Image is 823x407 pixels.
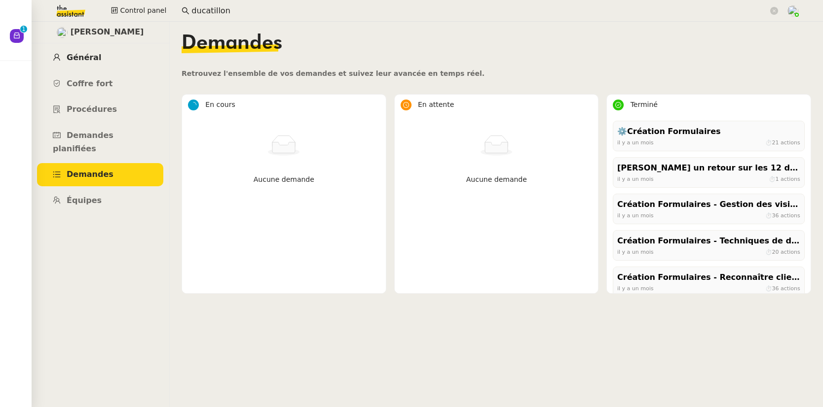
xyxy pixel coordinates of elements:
[631,101,658,108] span: Terminé
[37,98,163,121] a: Procédures
[765,212,800,218] span: ⏱
[617,139,654,145] span: il y a un mois
[37,124,163,160] a: Demandes planifiées
[781,285,800,291] span: actions
[20,26,27,33] nz-badge-sup: 1
[772,139,779,145] span: 21
[57,27,68,38] img: users%2FIoBAolhPL9cNaVKpLOfSBrcGcwi2%2Favatar%2F50a6465f-3fe2-4509-b080-1d8d3f65d641
[617,175,654,182] span: il y a un mois
[22,26,26,34] p: 1
[67,196,102,205] span: Équipes
[205,101,235,108] span: En cours
[776,175,779,182] span: 1
[53,131,113,153] span: Demandes planifiées
[37,72,163,96] a: Coffre fort
[67,79,113,88] span: Coffre fort
[781,175,800,182] span: actions
[67,53,101,62] span: Général
[37,189,163,212] a: Équipes
[781,248,800,255] span: actions
[617,125,800,138] div: ⚙️Création Formulaires
[105,4,172,18] button: Control panel
[37,163,163,186] a: Demandes
[192,174,376,185] p: Aucune demande
[67,104,117,114] span: Procédures
[182,69,485,77] span: Retrouvez l'ensemble de vos demandes et suivez leur avancée en temps réel.
[617,285,654,291] span: il y a un mois
[781,139,800,145] span: actions
[772,285,779,291] span: 36
[617,198,800,211] div: Création Formulaires - Gestion des visites à domicile en période de crise sanitaire
[772,212,779,218] span: 36
[405,174,589,185] p: Aucune demande
[617,271,800,284] div: Création Formulaires - Reconnaître clients situation de stress
[617,235,800,248] div: Création Formulaires - Techniques de dé-escalade et négociation
[765,248,800,255] span: ⏱
[769,175,800,182] span: ⏱
[781,212,800,218] span: actions
[772,248,779,255] span: 20
[617,248,654,255] span: il y a un mois
[191,4,768,18] input: Rechercher
[37,46,163,69] a: Général
[418,101,454,108] span: En attente
[617,162,800,175] div: [PERSON_NAME] un retour sur les 12 demandes restantes
[120,5,166,16] span: Control panel
[71,26,144,39] span: [PERSON_NAME]
[765,139,800,145] span: ⏱
[787,5,798,16] img: users%2FNTfmycKsCFdqp6LX6USf2FmuPJo2%2Favatar%2Fprofile-pic%20(1).png
[67,170,113,179] span: Demandes
[182,34,282,53] span: Demandes
[765,285,800,291] span: ⏱
[617,212,654,218] span: il y a un mois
